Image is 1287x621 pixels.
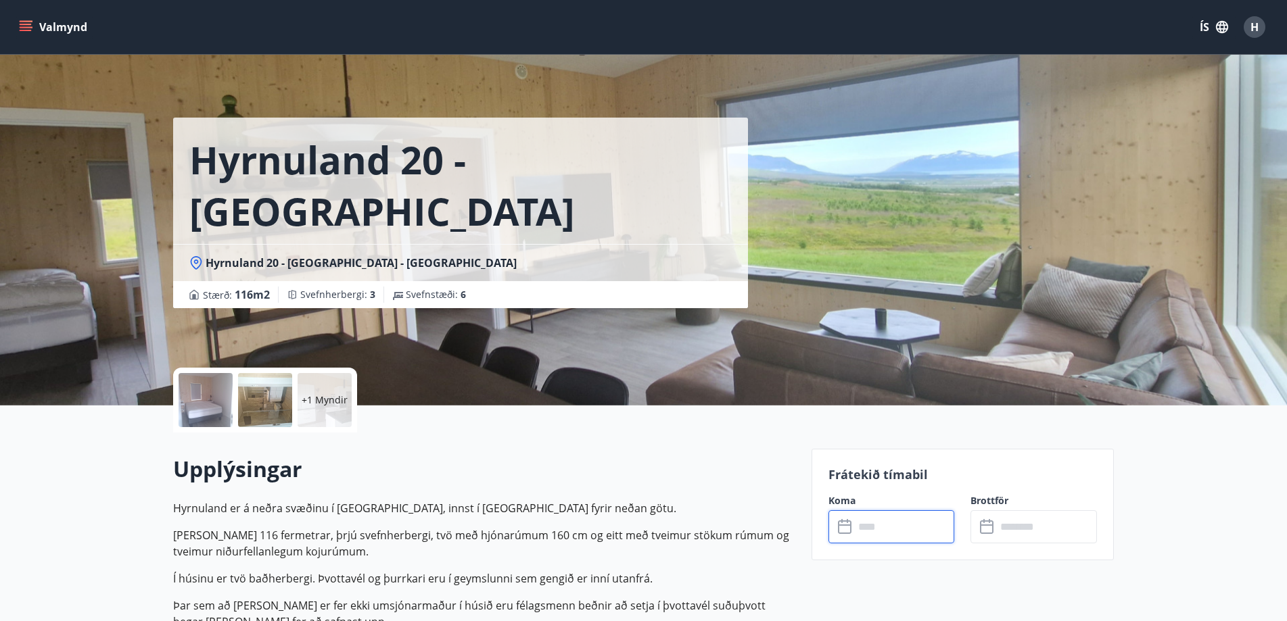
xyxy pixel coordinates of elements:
[300,288,375,301] span: Svefnherbergi :
[173,454,795,484] h2: Upplýsingar
[970,494,1097,507] label: Brottför
[173,527,795,560] p: [PERSON_NAME] 116 fermetrar, þrjú svefnherbergi, tvö með hjónarúmum 160 cm og eitt með tveimur st...
[235,287,270,302] span: 116 m2
[16,15,93,39] button: menu
[828,466,1098,483] p: Frátekið tímabil
[461,288,466,301] span: 6
[189,134,732,237] h1: Hyrnuland 20 - [GEOGRAPHIC_DATA]
[302,393,348,407] p: +1 Myndir
[370,288,375,301] span: 3
[1238,11,1271,43] button: H
[203,287,270,303] span: Stærð :
[173,570,795,587] p: Í húsinu er tvö baðherbergi. Þvottavél og þurrkari eru í geymslunni sem gengið er inní utanfrá.
[1192,15,1236,39] button: ÍS
[1250,20,1259,34] span: H
[206,255,517,270] span: Hyrnuland 20 - [GEOGRAPHIC_DATA] - [GEOGRAPHIC_DATA]
[828,494,955,507] label: Koma
[406,288,466,301] span: Svefnstæði :
[173,500,795,516] p: Hyrnuland er á neðra svæðinu í [GEOGRAPHIC_DATA], innst í [GEOGRAPHIC_DATA] fyrir neðan götu.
